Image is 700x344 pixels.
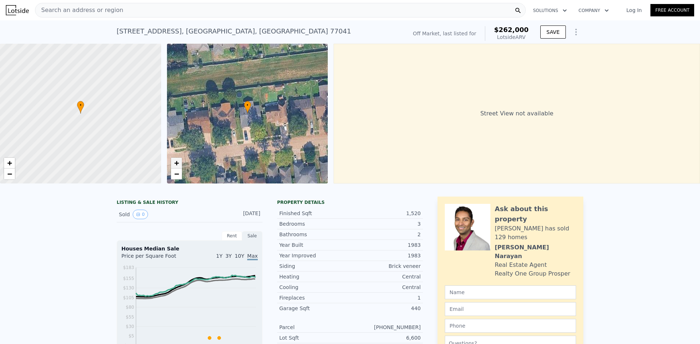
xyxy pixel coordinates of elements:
[121,252,190,264] div: Price per Square Foot
[4,158,15,169] a: Zoom in
[650,4,694,16] a: Free Account
[77,101,84,114] div: •
[350,284,421,291] div: Central
[350,220,421,228] div: 3
[279,284,350,291] div: Cooling
[7,169,12,178] span: −
[4,169,15,179] a: Zoom out
[216,253,222,259] span: 1Y
[228,210,260,219] div: [DATE]
[350,210,421,217] div: 1,520
[244,102,251,108] span: •
[527,4,573,17] button: Solutions
[279,294,350,301] div: Fireplaces
[126,324,134,329] tspan: $30
[279,334,350,341] div: Lot Sqft
[133,210,148,219] button: View historical data
[445,285,576,299] input: Name
[117,26,351,36] div: [STREET_ADDRESS] , [GEOGRAPHIC_DATA] , [GEOGRAPHIC_DATA] 77041
[334,44,700,183] div: Street View not available
[279,241,350,249] div: Year Built
[277,199,423,205] div: Property details
[7,158,12,167] span: +
[495,261,547,269] div: Real Estate Agent
[350,324,421,331] div: [PHONE_NUMBER]
[117,199,262,207] div: LISTING & SALE HISTORY
[495,204,576,224] div: Ask about this property
[350,262,421,270] div: Brick veneer
[171,158,182,169] a: Zoom in
[242,231,262,241] div: Sale
[350,334,421,341] div: 6,600
[413,30,477,37] div: Off Market, last listed for
[171,169,182,179] a: Zoom out
[123,295,134,300] tspan: $105
[126,305,134,310] tspan: $80
[279,252,350,259] div: Year Improved
[350,231,421,238] div: 2
[129,333,134,339] tspan: $5
[350,294,421,301] div: 1
[445,319,576,333] input: Phone
[235,253,244,259] span: 10Y
[247,253,258,260] span: Max
[495,224,576,242] div: [PERSON_NAME] has sold 129 homes
[222,231,242,241] div: Rent
[244,101,251,114] div: •
[350,252,421,259] div: 1983
[123,265,134,270] tspan: $183
[174,169,179,178] span: −
[279,324,350,331] div: Parcel
[569,25,583,39] button: Show Options
[123,285,134,290] tspan: $130
[350,305,421,312] div: 440
[495,243,576,261] div: [PERSON_NAME] Narayan
[126,315,134,320] tspan: $55
[495,269,570,278] div: Realty One Group Prosper
[279,220,350,228] div: Bedrooms
[494,26,529,33] span: $262,000
[618,7,650,14] a: Log In
[279,210,350,217] div: Finished Sqft
[494,33,529,41] div: Lotside ARV
[279,262,350,270] div: Siding
[119,210,184,219] div: Sold
[350,241,421,249] div: 1983
[123,276,134,281] tspan: $155
[279,231,350,238] div: Bathrooms
[573,4,615,17] button: Company
[279,273,350,280] div: Heating
[35,6,123,15] span: Search an address or region
[6,5,29,15] img: Lotside
[540,25,566,39] button: SAVE
[350,273,421,280] div: Central
[174,158,179,167] span: +
[225,253,232,259] span: 3Y
[77,102,84,108] span: •
[279,305,350,312] div: Garage Sqft
[121,245,258,252] div: Houses Median Sale
[445,302,576,316] input: Email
